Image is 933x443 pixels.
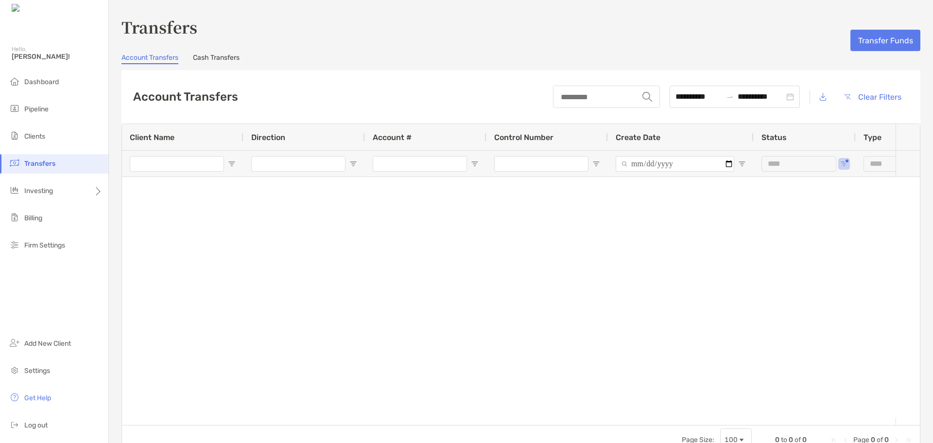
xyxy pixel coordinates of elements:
[844,94,851,100] img: button icon
[9,239,20,250] img: firm-settings icon
[9,337,20,349] img: add_new_client icon
[471,160,479,168] button: Open Filter Menu
[9,130,20,142] img: clients icon
[24,214,42,222] span: Billing
[251,156,346,172] input: Direction Filter Input
[592,160,600,168] button: Open Filter Menu
[24,132,45,141] span: Clients
[726,93,734,101] span: swap-right
[9,419,20,430] img: logout icon
[616,133,660,142] span: Create Date
[642,92,652,102] img: input icon
[24,241,65,249] span: Firm Settings
[12,4,53,13] img: Zoe Logo
[864,133,881,142] span: Type
[9,103,20,114] img: pipeline icon
[373,133,412,142] span: Account #
[840,160,848,168] button: Open Filter Menu
[24,78,59,86] span: Dashboard
[121,53,178,64] a: Account Transfers
[616,156,734,172] input: Create Date Filter Input
[24,421,48,429] span: Log out
[228,160,236,168] button: Open Filter Menu
[9,391,20,403] img: get-help icon
[850,30,920,51] button: Transfer Funds
[9,157,20,169] img: transfers icon
[9,184,20,196] img: investing icon
[836,86,909,107] button: Clear Filters
[373,156,467,172] input: Account # Filter Input
[121,16,920,38] h3: Transfers
[251,133,285,142] span: Direction
[9,364,20,376] img: settings icon
[133,90,238,104] h2: Account Transfers
[24,367,50,375] span: Settings
[24,159,55,168] span: Transfers
[761,133,787,142] span: Status
[130,156,224,172] input: Client Name Filter Input
[24,339,71,348] span: Add New Client
[494,133,553,142] span: Control Number
[9,75,20,87] img: dashboard icon
[24,187,53,195] span: Investing
[130,133,174,142] span: Client Name
[726,93,734,101] span: to
[193,53,240,64] a: Cash Transfers
[494,156,588,172] input: Control Number Filter Input
[738,160,746,168] button: Open Filter Menu
[349,160,357,168] button: Open Filter Menu
[12,53,103,61] span: [PERSON_NAME]!
[24,105,49,113] span: Pipeline
[24,394,51,402] span: Get Help
[9,212,20,223] img: billing icon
